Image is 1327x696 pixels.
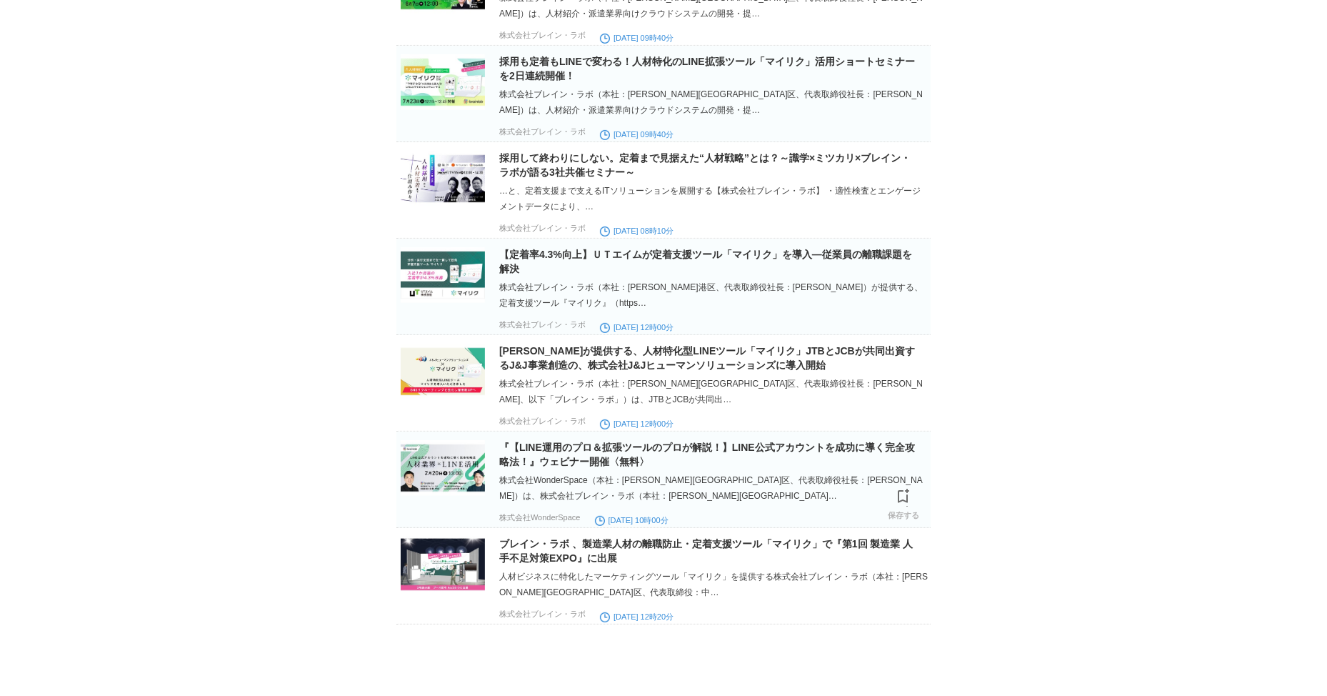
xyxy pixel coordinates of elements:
p: 株式会社WonderSpace [499,512,581,523]
time: [DATE] 08時10分 [600,227,673,235]
p: 株式会社ブレイン・ラボ [499,126,586,137]
img: 73985-441-deed885565b2843a39d9fbfa2bf5f6ac-1024x574.png [401,440,485,496]
time: [DATE] 09時40分 [600,34,673,42]
time: [DATE] 12時00分 [600,419,673,428]
p: 株式会社ブレイン・ラボ [499,609,586,620]
p: 株式会社ブレイン・ラボ [499,223,586,234]
a: [PERSON_NAME]が提供する、人材特化型LINEツール「マイリク」JTBとJCBが共同出資するJ&J事業創造の、株式会社J&Jヒューマンソリューションズに導入開始 [499,345,915,371]
p: 株式会社ブレイン・ラボ [499,319,586,330]
a: 採用して終わりにしない。定着まで見据えた“人材戦略”とは？～識学×ミツカリ×ブレイン・ラボが語る3社共催セミナー～ [499,152,911,178]
img: 143004-18-17b60043533c20baf4eafbfe28f68c51-1024x574.png [401,151,485,207]
a: 採用も定着もLINEで変わる！人材特化のLINE拡張ツール「マイリク」活用ショートセミナーを2日連続開催！ [499,56,915,81]
div: 株式会社WonderSpace（本社：[PERSON_NAME][GEOGRAPHIC_DATA]区、代表取締役社長：[PERSON_NAME]）は、株式会社ブレイン・ラボ（本社：[PERSON... [499,472,928,504]
div: 株式会社ブレイン・ラボ（本社：[PERSON_NAME]港区、代表取締役社長：[PERSON_NAME]）が提供する、 定着支援ツール『マイリク』（https… [499,279,928,311]
div: 株式会社ブレイン・ラボ（本社：[PERSON_NAME][GEOGRAPHIC_DATA]区、代表取締役社長：[PERSON_NAME]）は、人材紹介・派遣業界向けクラウドシステムの開発・提… [499,86,928,118]
div: 人材ビジネスに特化したマーケティングツール「マイリク」を提供する株式会社ブレイン・ラボ（本社：[PERSON_NAME][GEOGRAPHIC_DATA]区、代表取締役：中… [499,569,928,600]
p: 株式会社ブレイン・ラボ [499,30,586,41]
time: [DATE] 12時00分 [600,323,673,332]
time: [DATE] 12時20分 [600,612,673,621]
a: 『【LINE運用のプロ＆拡張ツールのプロが解説！】LINE公式アカウントを成功に導く完全攻略法！』ウェビナー開催〈無料〉 [499,442,915,467]
p: 株式会社ブレイン・ラボ [499,416,586,427]
time: [DATE] 09時40分 [600,130,673,139]
a: 保存する [888,484,919,520]
img: 143004-16-a499f4ecafe6d557505ce0c240f0d919-1024x574.png [401,344,485,399]
div: …と、定着支援まで支えるITソリューションを展開する【株式会社ブレイン・ラボ】 ・適性検査とエンゲージメントデータにより、… [499,183,928,214]
img: 143004-17-faddd3dce105c9e87788f3092e5166a4-1024x574.png [401,247,485,303]
a: 【定着率4.3%向上】ＵＴエイムが定着支援ツール「マイリク」を導入―従業員の離職課題を解決 [499,249,912,274]
a: ブレイン・ラボ 、製造業人材の離職防止・定着支援ツール「マイリク」で『第1回 製造業 人手不足対策EXPO』に出展 [499,538,913,564]
time: [DATE] 10時00分 [595,516,668,525]
img: 143004-20-b87db2bf647b42144e6885ba9df9f56b-1024x574.png [401,54,485,110]
img: 143004-7-5ccbef9625c89367de0108779c8e5d3f-1600x982.png [401,537,485,592]
div: 株式会社ブレイン・ラボ（本社：[PERSON_NAME][GEOGRAPHIC_DATA]区、代表取締役社長：[PERSON_NAME]、以下「ブレイン・ラボ」）は、JTBとJCBが共同出… [499,376,928,407]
